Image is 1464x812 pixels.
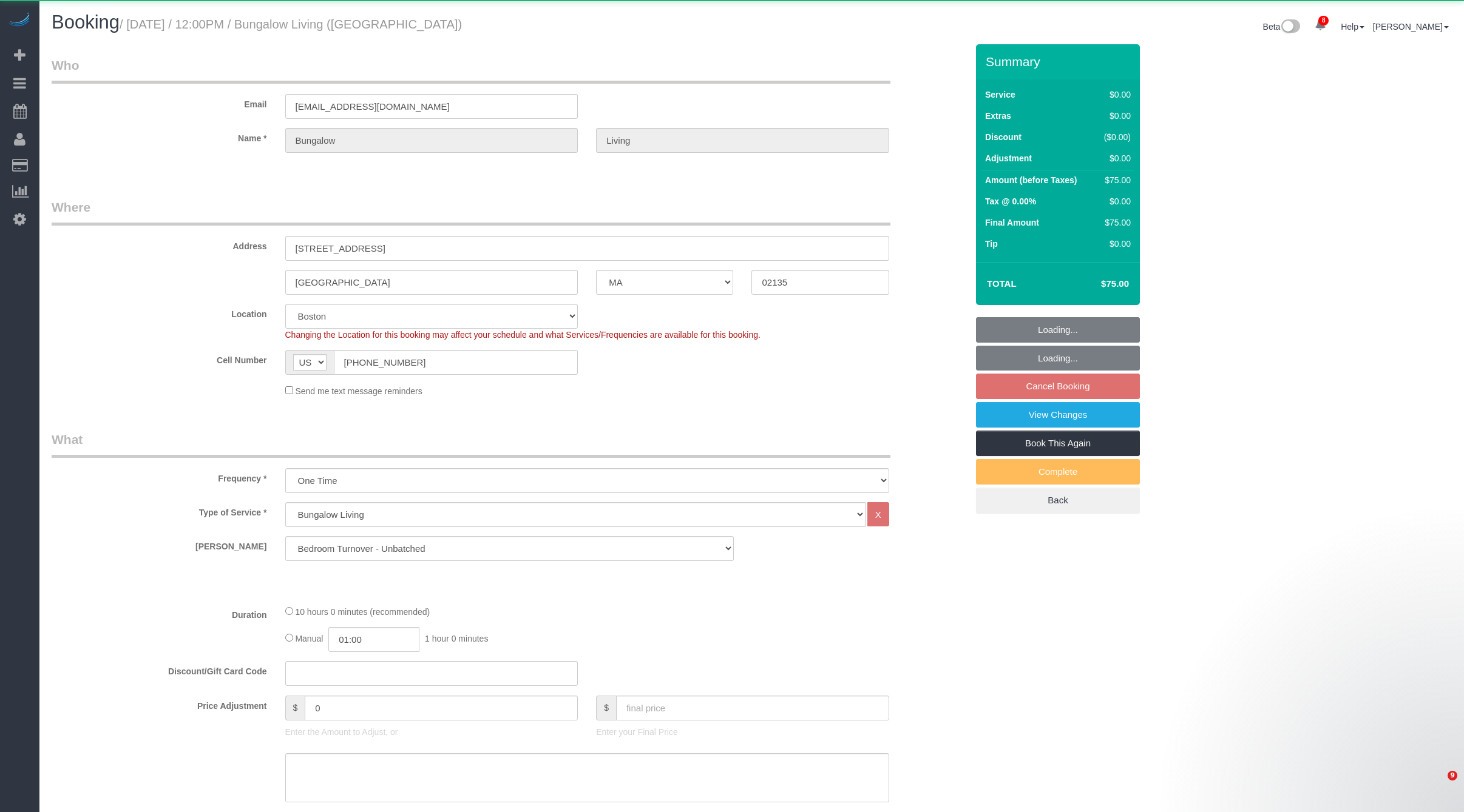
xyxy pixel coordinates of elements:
a: Help [1341,22,1364,32]
span: Changing the Location for this booking may affect your schedule and what Services/Frequencies are... [285,330,761,340]
span: 10 hours 0 minutes (recommended) [295,607,430,617]
p: Enter the Amount to Adjust, or [285,726,578,738]
input: Email [285,94,578,119]
label: Tip [985,238,998,250]
span: 9 [1448,771,1457,780]
a: Book This Again [976,431,1140,456]
label: Adjustment [985,152,1032,164]
label: Final Amount [985,216,1039,229]
label: Extras [985,110,1011,122]
div: $0.00 [1099,110,1131,122]
label: Service [985,89,1015,101]
label: Location [42,304,276,320]
input: Cell Number [334,350,578,375]
input: final price [616,696,889,720]
label: Address [42,236,276,252]
div: $75.00 [1099,174,1131,186]
span: $ [285,696,305,720]
p: Enter your Final Price [596,726,889,738]
label: Email [42,94,276,110]
span: Booking [52,12,120,33]
label: Name * [42,128,276,144]
h3: Summary [986,55,1134,69]
label: Frequency * [42,468,276,485]
small: / [DATE] / 12:00PM / Bungalow Living ([GEOGRAPHIC_DATA]) [120,18,462,31]
label: Discount/Gift Card Code [42,661,276,677]
legend: Who [52,56,890,84]
label: Duration [42,605,276,621]
legend: What [52,431,890,458]
label: Price Adjustment [42,696,276,712]
label: Cell Number [42,350,276,366]
h4: $75.00 [1065,279,1129,289]
iframe: Intercom live chat [1423,771,1452,800]
label: Type of Service * [42,502,276,518]
span: Send me text message reminders [295,386,422,396]
span: 8 [1318,16,1329,25]
input: City [285,270,578,295]
label: [PERSON_NAME] [42,536,276,552]
label: Tax @ 0.00% [985,195,1036,207]
legend: Where [52,198,890,226]
label: Discount [985,131,1022,143]
img: Automaid Logo [7,12,32,29]
strong: Total [987,278,1017,289]
div: $75.00 [1099,216,1131,229]
input: First Name [285,128,578,153]
span: 1 hour 0 minutes [425,634,488,643]
span: $ [596,696,616,720]
a: Back [976,488,1140,513]
a: [PERSON_NAME] [1373,22,1449,32]
span: Manual [295,634,323,643]
div: $0.00 [1099,238,1131,250]
label: Amount (before Taxes) [985,174,1077,186]
div: ($0.00) [1099,131,1131,143]
div: $0.00 [1099,195,1131,207]
a: 8 [1309,12,1332,39]
div: $0.00 [1099,152,1131,164]
img: New interface [1280,19,1300,35]
div: $0.00 [1099,89,1131,101]
input: Last Name [596,128,889,153]
input: Zip Code [751,270,889,295]
a: Beta [1263,22,1301,32]
a: View Changes [976,402,1140,428]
